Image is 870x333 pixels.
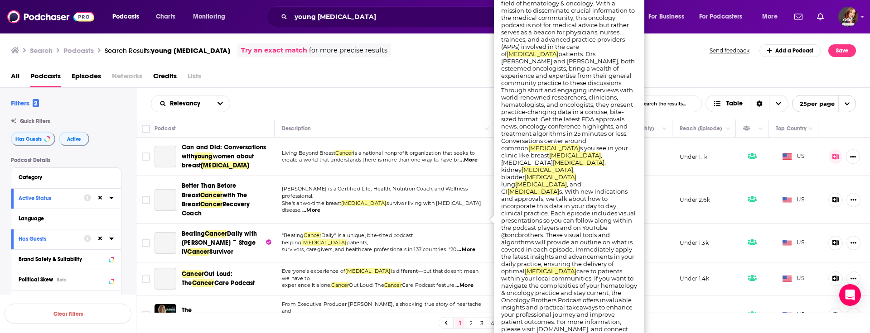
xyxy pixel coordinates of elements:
[762,10,778,23] span: More
[182,143,266,160] span: Can and Did: Conversations with
[155,232,176,254] a: Beating Cancer Daily with Saranne Rothberg ~ Stage IV Cancer Survivor
[282,301,482,314] span: From Executive Producer [PERSON_NAME], a shocking true story of heartache and
[112,10,139,23] span: Podcasts
[19,195,78,201] div: Active Status
[783,310,805,319] span: US
[182,306,231,323] span: The [PERSON_NAME]
[5,304,131,324] button: Clear Filters
[19,276,53,283] span: Political Skew
[776,123,807,134] div: Top Country
[151,100,211,107] button: open menu
[282,268,478,281] span: is different—but that doesn’t mean we have to
[680,275,709,282] p: Under 1.4k
[151,46,230,55] span: young [MEDICAL_DATA]
[201,162,249,169] span: [MEDICAL_DATA]
[155,304,176,326] img: The Rachel Cancer Scam
[200,200,222,208] span: Cancer
[846,271,860,286] button: Show More Button
[30,69,61,87] a: Podcasts
[19,256,106,262] div: Brand Safety & Suitability
[755,124,766,134] button: Column Actions
[11,157,121,163] p: Podcast Details
[756,10,789,24] button: open menu
[106,10,151,24] button: open menu
[182,306,271,324] a: The [PERSON_NAME]
[507,50,558,57] span: [MEDICAL_DATA]
[680,196,710,204] p: Under 2.6k
[659,124,670,134] button: Column Actions
[142,311,150,319] span: Toggle select row
[455,318,464,328] a: 1
[846,308,860,322] button: Show More Button
[200,191,222,199] span: Cancer
[507,188,559,195] span: [MEDICAL_DATA]
[282,123,311,134] div: Description
[792,95,856,112] button: open menu
[19,236,78,242] div: Has Guests
[706,95,788,112] button: Choose View
[209,248,233,256] span: Survivor
[182,182,236,199] span: Better Than Before Breast
[19,171,114,183] button: Category
[783,152,805,161] span: US
[528,144,580,152] span: [MEDICAL_DATA]
[19,192,84,204] button: Active Status
[759,44,822,57] a: Add a Podcast
[170,100,203,107] span: Relevancy
[457,246,475,253] span: ...More
[155,123,176,134] div: Podcast
[648,10,684,23] span: For Business
[182,152,254,169] span: women about breast
[142,275,150,283] span: Toggle select row
[455,282,474,289] span: ...More
[156,10,175,23] span: Charts
[501,159,606,173] span: , kidney
[846,236,860,250] button: Show More Button
[723,124,734,134] button: Column Actions
[11,69,19,87] a: All
[19,215,108,222] div: Language
[282,246,457,252] span: survivors, caregivers, and healthcare professionals in 137 countries. "20
[501,181,581,195] span: , and GI
[11,99,39,107] h2: Filters
[182,270,271,288] a: CancerOut Loud: TheCancerCare Podcast
[142,152,150,161] span: Toggle select row
[501,152,602,166] span: , [MEDICAL_DATA]
[153,69,177,87] span: Credits
[642,10,696,24] button: open menu
[699,10,743,23] span: For Podcasters
[19,253,114,265] button: Brand Safety & Suitability
[501,144,628,159] span: s you see in your clinic like breast
[211,95,230,112] button: open menu
[525,267,576,275] span: [MEDICAL_DATA]
[7,8,94,25] img: Podchaser - Follow, Share and Rate Podcasts
[214,279,255,287] span: Care Podcast
[680,123,722,134] div: Reach (Episode)
[155,268,176,290] a: Cancer Out Loud: The CancerCare Podcast
[525,173,576,181] span: [MEDICAL_DATA]
[19,274,114,285] button: Political SkewBeta
[33,99,39,107] span: 2
[182,230,257,256] span: Daily with [PERSON_NAME] ~ Stage IV
[349,282,384,288] span: Out Loud: The
[813,9,827,24] a: Show notifications dropdown
[72,69,101,87] span: Episodes
[112,69,142,87] span: Networks
[459,157,478,164] span: ...More
[182,230,205,238] span: Beating
[515,181,567,188] span: [MEDICAL_DATA]
[19,213,114,224] button: Language
[301,239,347,246] span: [MEDICAL_DATA]
[182,143,271,170] a: Can and Did: Conversations withyoungwomen about breast[MEDICAL_DATA]
[282,157,459,163] span: create a world that understands there is more than one way to have br
[693,10,756,24] button: open menu
[839,284,861,306] div: Open Intercom Messenger
[282,232,413,246] span: Daily'' is a unique, bite-sized podcast helping
[282,186,468,199] span: [PERSON_NAME] is a Certified Life, Health, Nutrition Coach, and Wellness professional.
[304,232,321,238] span: Cancer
